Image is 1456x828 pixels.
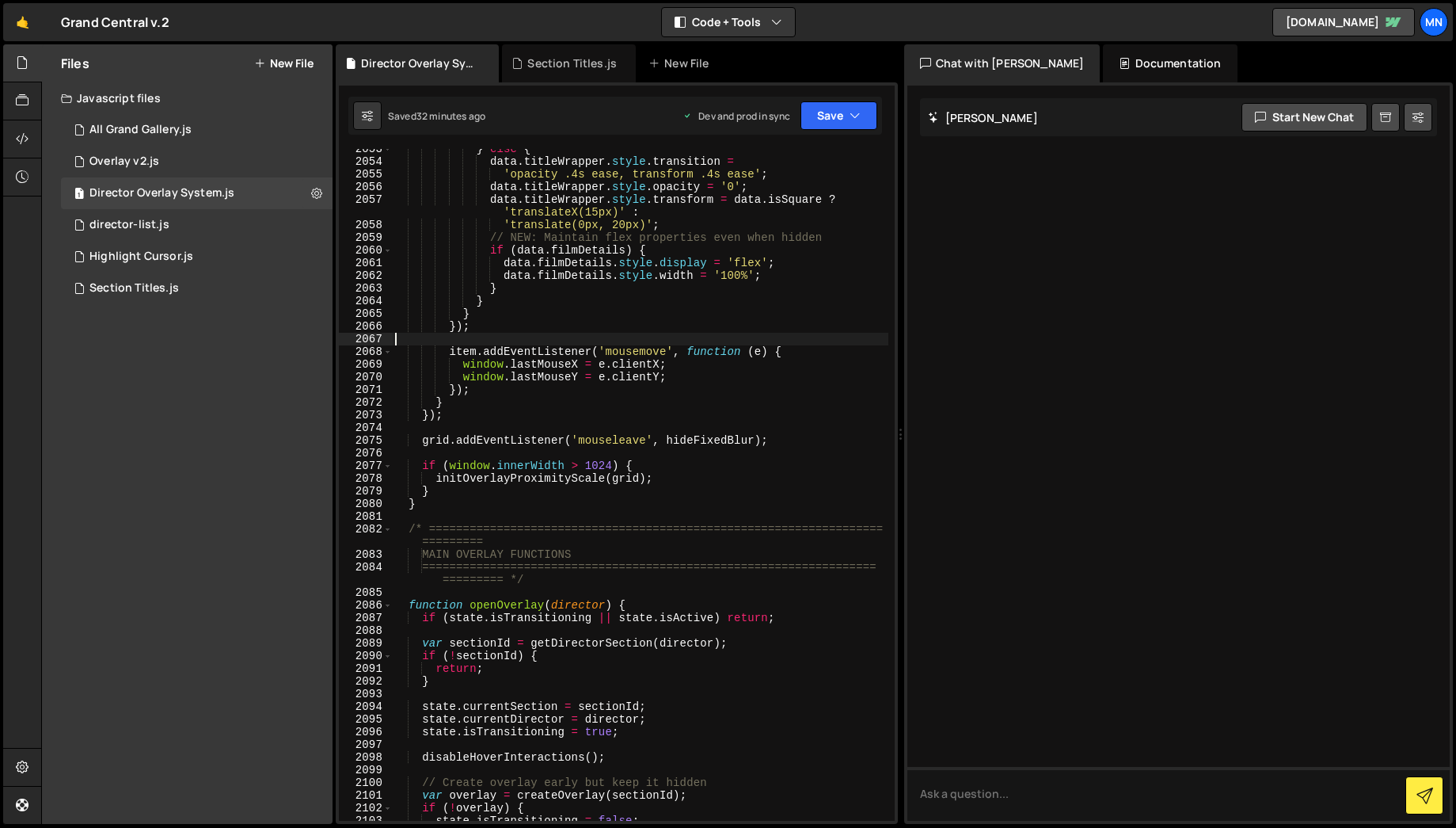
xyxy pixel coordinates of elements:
[89,186,234,200] div: Director Overlay System.js
[42,82,333,114] div: Javascript files
[61,209,333,241] div: 15298/40379.js
[339,485,393,498] div: 2079
[339,510,393,523] div: 2081
[339,295,393,307] div: 2064
[339,700,393,713] div: 2094
[339,624,393,637] div: 2088
[527,55,617,71] div: Section Titles.js
[339,815,393,827] div: 2103
[339,307,393,320] div: 2065
[89,250,193,264] div: Highlight Cursor.js
[61,273,333,304] div: 15298/40223.js
[662,8,795,36] button: Code + Tools
[339,675,393,688] div: 2092
[339,662,393,675] div: 2091
[89,281,179,296] div: Section Titles.js
[339,219,393,231] div: 2058
[1272,8,1415,36] a: [DOMAIN_NAME]
[388,109,485,123] div: Saved
[339,586,393,599] div: 2085
[339,548,393,561] div: 2083
[339,764,393,776] div: 2099
[339,193,393,219] div: 2057
[339,422,393,434] div: 2074
[928,110,1038,125] h2: [PERSON_NAME]
[339,751,393,764] div: 2098
[339,650,393,662] div: 2090
[339,802,393,815] div: 2102
[339,523,393,548] div: 2082
[61,146,333,177] div: 15298/45944.js
[361,55,480,71] div: Director Overlay System.js
[339,383,393,396] div: 2071
[89,218,169,232] div: director-list.js
[339,599,393,612] div: 2086
[339,168,393,181] div: 2055
[339,460,393,472] div: 2077
[339,688,393,700] div: 2093
[339,637,393,650] div: 2089
[1103,44,1237,82] div: Documentation
[339,396,393,409] div: 2072
[339,409,393,422] div: 2073
[339,612,393,624] div: 2087
[339,776,393,789] div: 2100
[339,181,393,193] div: 2056
[339,320,393,333] div: 2066
[61,114,333,146] div: 15298/43578.js
[416,109,485,123] div: 32 minutes ago
[254,57,314,70] button: New File
[339,561,393,586] div: 2084
[339,244,393,257] div: 2060
[339,738,393,751] div: 2097
[339,358,393,371] div: 2069
[339,789,393,802] div: 2101
[339,269,393,282] div: 2062
[339,371,393,383] div: 2070
[339,155,393,168] div: 2054
[339,726,393,738] div: 2096
[89,155,159,169] div: Overlay v2.js
[339,447,393,460] div: 2076
[339,257,393,269] div: 2061
[89,123,192,137] div: All Grand Gallery.js
[800,101,877,130] button: Save
[1420,8,1448,36] a: MN
[339,434,393,447] div: 2075
[3,3,42,41] a: 🤙
[339,345,393,358] div: 2068
[339,472,393,485] div: 2078
[904,44,1101,82] div: Chat with [PERSON_NAME]
[61,241,333,273] div: 15298/43117.js
[74,189,84,201] span: 1
[339,231,393,244] div: 2059
[339,498,393,510] div: 2080
[339,713,393,726] div: 2095
[339,333,393,345] div: 2067
[682,109,790,123] div: Dev and prod in sync
[339,143,393,155] div: 2053
[339,282,393,295] div: 2063
[61,55,89,72] h2: Files
[61,177,333,209] div: 15298/42891.js
[648,55,715,71] div: New File
[1241,103,1367,132] button: Start new chat
[61,13,169,32] div: Grand Central v.2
